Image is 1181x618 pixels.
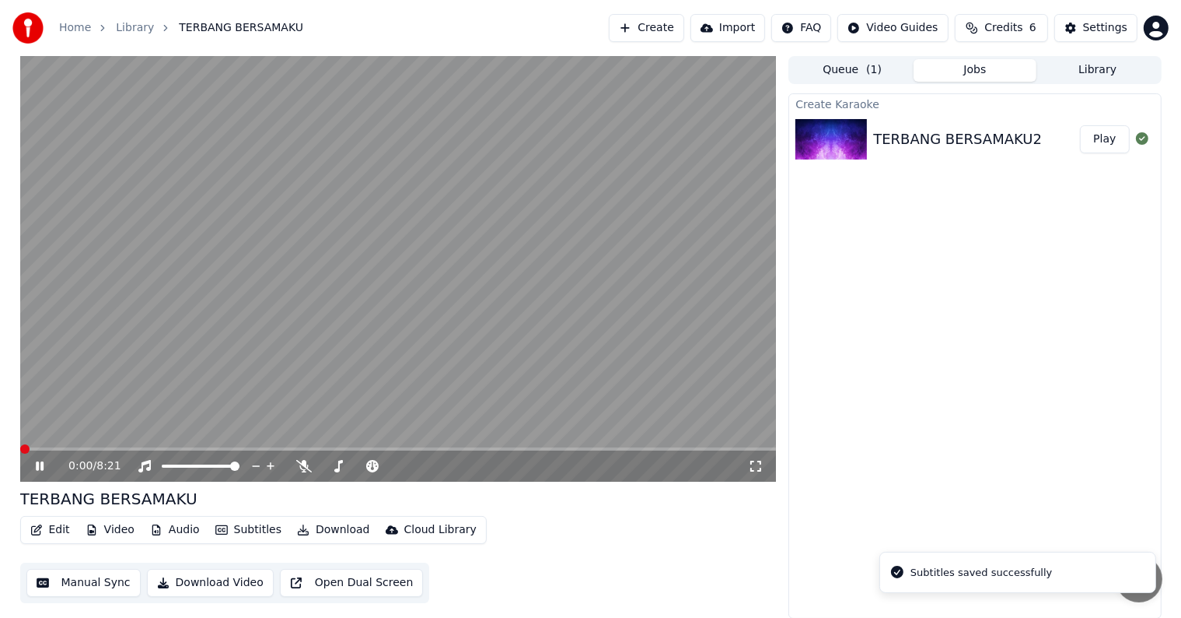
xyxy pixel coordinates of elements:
[280,569,424,597] button: Open Dual Screen
[837,14,948,42] button: Video Guides
[68,458,106,474] div: /
[984,20,1022,36] span: Credits
[1080,125,1129,153] button: Play
[116,20,154,36] a: Library
[12,12,44,44] img: youka
[26,569,141,597] button: Manual Sync
[1036,59,1159,82] button: Library
[690,14,765,42] button: Import
[179,20,303,36] span: TERBANG BERSAMAKU
[910,565,1052,581] div: Subtitles saved successfully
[1083,20,1127,36] div: Settings
[59,20,303,36] nav: breadcrumb
[144,519,206,541] button: Audio
[20,488,197,510] div: TERBANG BERSAMAKU
[791,59,914,82] button: Queue
[68,458,93,474] span: 0:00
[1054,14,1137,42] button: Settings
[79,519,141,541] button: Video
[1029,20,1036,36] span: 6
[955,14,1048,42] button: Credits6
[771,14,831,42] button: FAQ
[96,458,121,474] span: 8:21
[404,522,477,538] div: Cloud Library
[609,14,684,42] button: Create
[147,569,274,597] button: Download Video
[24,519,76,541] button: Edit
[873,128,1042,150] div: TERBANG BERSAMAKU2
[59,20,91,36] a: Home
[291,519,376,541] button: Download
[914,59,1036,82] button: Jobs
[866,62,882,78] span: ( 1 )
[209,519,288,541] button: Subtitles
[789,94,1160,113] div: Create Karaoke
